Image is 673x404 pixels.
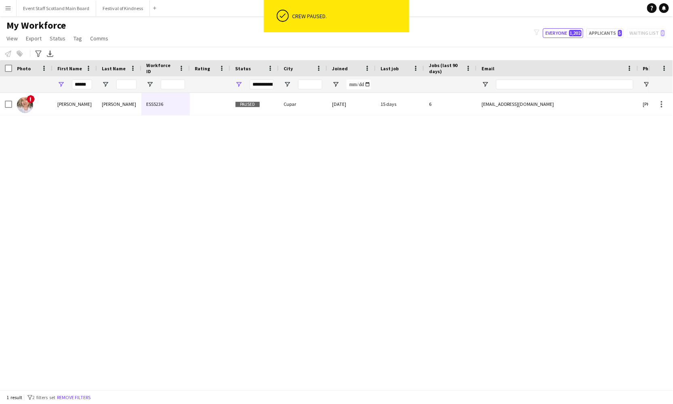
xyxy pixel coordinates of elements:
span: Last job [381,65,399,72]
button: Open Filter Menu [235,81,242,88]
a: Status [46,33,69,44]
button: Applicants5 [587,28,624,38]
div: 6 [424,93,477,115]
button: Everyone1,202 [543,28,583,38]
a: Comms [87,33,111,44]
button: Open Filter Menu [284,81,291,88]
span: City [284,65,293,72]
div: Crew paused. [292,13,406,20]
input: Last Name Filter Input [116,80,137,89]
span: Phone [643,65,657,72]
img: Stacey Mccolgan [17,97,33,113]
span: My Workforce [6,19,66,32]
button: Remove filters [55,393,92,402]
span: View [6,35,18,42]
input: First Name Filter Input [72,80,92,89]
span: Photo [17,65,31,72]
span: ! [27,95,35,103]
button: Festival of Kindness [96,0,150,16]
button: Open Filter Menu [482,81,489,88]
a: View [3,33,21,44]
div: [PERSON_NAME] [53,93,97,115]
div: Cupar [279,93,327,115]
span: 5 [618,30,622,36]
div: [EMAIL_ADDRESS][DOMAIN_NAME] [477,93,638,115]
button: Event Staff Scotland Main Board [17,0,96,16]
span: 2 filters set [32,394,55,400]
div: 15 days [376,93,424,115]
span: Joined [332,65,348,72]
input: Email Filter Input [496,80,633,89]
span: Last Name [102,65,126,72]
div: [DATE] [327,93,376,115]
button: Open Filter Menu [102,81,109,88]
span: Paused [235,101,260,107]
a: Export [23,33,45,44]
input: Workforce ID Filter Input [161,80,185,89]
app-action-btn: Export XLSX [45,49,55,59]
span: Status [50,35,65,42]
a: Tag [70,33,85,44]
span: 1,202 [569,30,582,36]
span: Tag [74,35,82,42]
span: Export [26,35,42,42]
span: Email [482,65,494,72]
span: Status [235,65,251,72]
div: [PERSON_NAME] [97,93,141,115]
button: Open Filter Menu [643,81,650,88]
button: Open Filter Menu [146,81,154,88]
div: ESS5236 [141,93,190,115]
span: Workforce ID [146,62,175,74]
span: Jobs (last 90 days) [429,62,462,74]
input: City Filter Input [298,80,322,89]
input: Joined Filter Input [347,80,371,89]
button: Open Filter Menu [332,81,339,88]
span: Rating [195,65,210,72]
span: First Name [57,65,82,72]
app-action-btn: Advanced filters [34,49,43,59]
span: Comms [90,35,108,42]
button: Open Filter Menu [57,81,65,88]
